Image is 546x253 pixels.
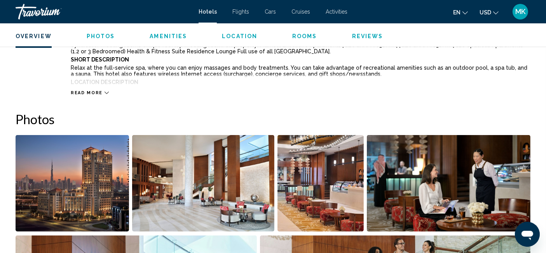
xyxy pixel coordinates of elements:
[16,28,51,86] div: Description
[16,111,530,127] h2: Photos
[326,9,347,15] a: Activities
[150,33,187,39] span: Amenities
[292,33,317,39] span: Rooms
[71,90,109,96] button: Read more
[367,135,531,232] button: Open full-screen image slider
[352,33,383,40] button: Reviews
[16,33,52,40] button: Overview
[291,9,310,15] a: Cruises
[510,4,530,20] button: User Menu
[87,33,115,40] button: Photos
[265,9,276,15] a: Cars
[16,33,52,39] span: Overview
[453,7,468,18] button: Change language
[132,135,275,232] button: Open full-screen image slider
[453,9,461,16] span: en
[480,7,499,18] button: Change currency
[16,135,129,232] button: Open full-screen image slider
[222,33,257,40] button: Location
[222,33,257,39] span: Location
[480,9,491,16] span: USD
[232,9,249,15] a: Flights
[71,56,129,63] b: Short Description
[71,65,530,77] p: Relax at the full-service spa, where you can enjoy massages and body treatments. You can take adv...
[277,135,364,232] button: Open full-screen image slider
[515,8,525,16] span: MK
[16,4,191,19] a: Travorium
[292,33,317,40] button: Rooms
[150,33,187,40] button: Amenities
[515,222,540,247] iframe: Button to launch messaging window
[87,33,115,39] span: Photos
[71,90,103,95] span: Read more
[352,33,383,39] span: Reviews
[199,9,217,15] a: Hotels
